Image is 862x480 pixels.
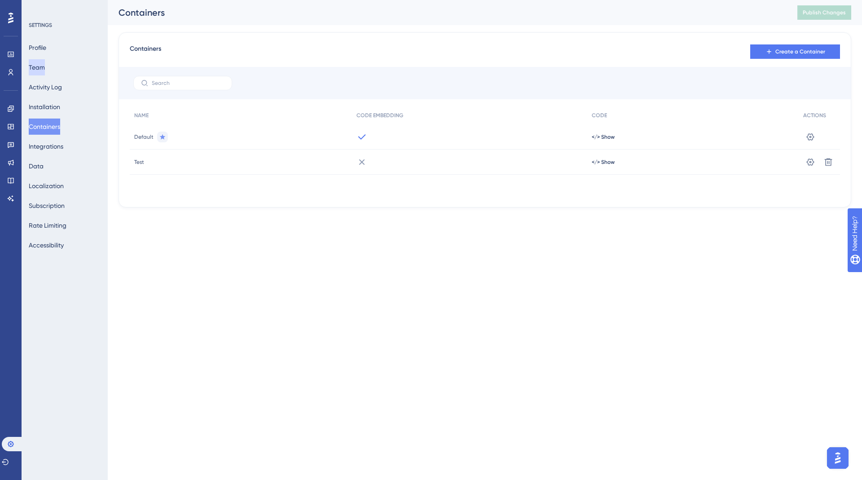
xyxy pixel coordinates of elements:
button: Team [29,59,45,75]
div: SETTINGS [29,22,101,29]
button: Subscription [29,198,65,214]
button: Publish Changes [797,5,851,20]
button: </> Show [592,159,615,166]
button: Create a Container [750,44,840,59]
input: Search [152,80,224,86]
button: Accessibility [29,237,64,253]
span: Test [134,159,144,166]
button: Rate Limiting [29,217,66,233]
button: Installation [29,99,60,115]
span: Need Help? [21,2,56,13]
div: Containers [119,6,775,19]
span: Default [134,133,154,141]
button: Data [29,158,44,174]
button: Profile [29,40,46,56]
span: ACTIONS [803,112,826,119]
span: Publish Changes [803,9,846,16]
span: Containers [130,44,161,60]
span: CODE [592,112,607,119]
iframe: UserGuiding AI Assistant Launcher [824,445,851,471]
span: NAME [134,112,149,119]
button: Activity Log [29,79,62,95]
span: Create a Container [775,48,825,55]
button: Localization [29,178,64,194]
button: Containers [29,119,60,135]
button: Integrations [29,138,63,154]
span: CODE EMBEDDING [356,112,403,119]
button: </> Show [592,133,615,141]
